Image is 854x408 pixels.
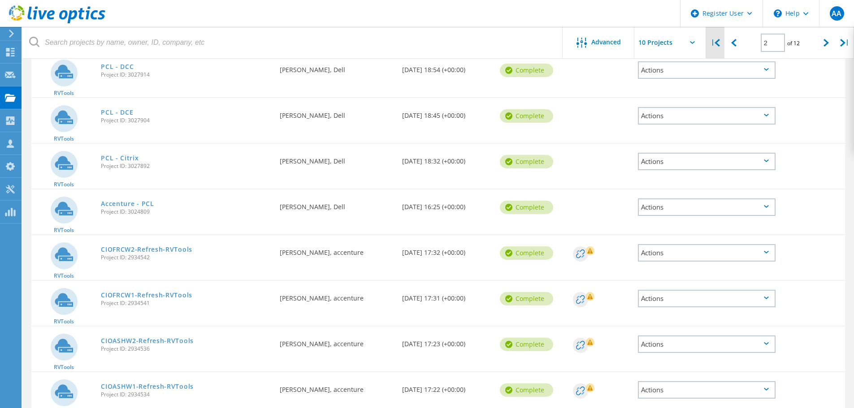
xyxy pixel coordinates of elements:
a: PCL - DCC [101,64,134,70]
div: Actions [638,381,776,399]
a: PCL - DCE [101,109,133,116]
span: Project ID: 2934534 [101,392,271,397]
a: CIOFRCW2-Refresh-RVTools [101,246,192,253]
span: Project ID: 3027914 [101,72,271,77]
div: [PERSON_NAME], Dell [275,144,397,173]
span: RVTools [54,365,74,370]
div: Complete [500,383,553,397]
div: [DATE] 17:32 (+00:00) [398,235,495,265]
div: [DATE] 18:32 (+00:00) [398,144,495,173]
div: Complete [500,338,553,351]
span: RVTools [54,90,74,96]
div: Complete [500,155,553,168]
div: Complete [500,246,553,260]
span: RVTools [54,273,74,279]
div: [DATE] 16:25 (+00:00) [398,189,495,219]
div: Actions [638,290,776,307]
a: Accenture - PCL [101,201,154,207]
div: Actions [638,244,776,262]
div: Actions [638,335,776,353]
a: CIOFRCW1-Refresh-RVTools [101,292,192,298]
span: Project ID: 3027892 [101,163,271,169]
div: [DATE] 18:45 (+00:00) [398,98,495,128]
div: [PERSON_NAME], accenture [275,326,397,356]
a: Live Optics Dashboard [9,19,105,25]
span: Project ID: 2934536 [101,346,271,352]
span: RVTools [54,228,74,233]
span: RVTools [54,182,74,187]
div: [PERSON_NAME], accenture [275,281,397,310]
div: Actions [638,153,776,170]
svg: \n [774,9,782,17]
div: [PERSON_NAME], accenture [275,235,397,265]
div: [PERSON_NAME], Dell [275,189,397,219]
span: Project ID: 2934541 [101,301,271,306]
a: CIOASHW1-Refresh-RVTools [101,383,194,390]
div: [PERSON_NAME], Dell [275,52,397,82]
div: [DATE] 18:54 (+00:00) [398,52,495,82]
div: [DATE] 17:31 (+00:00) [398,281,495,310]
div: Complete [500,292,553,305]
a: PCL - Citrix [101,155,139,161]
span: Project ID: 3027904 [101,118,271,123]
span: AA [832,10,841,17]
div: Actions [638,61,776,79]
span: of 12 [787,39,800,47]
span: Advanced [591,39,621,45]
div: Complete [500,201,553,214]
div: [DATE] 17:23 (+00:00) [398,326,495,356]
div: [PERSON_NAME], accenture [275,372,397,402]
div: Complete [500,109,553,123]
div: | [706,27,724,59]
div: | [836,27,854,59]
span: Project ID: 2934542 [101,255,271,260]
span: Project ID: 3024809 [101,209,271,215]
input: Search projects by name, owner, ID, company, etc [22,27,563,58]
div: [PERSON_NAME], Dell [275,98,397,128]
div: [DATE] 17:22 (+00:00) [398,372,495,402]
span: RVTools [54,319,74,324]
div: Complete [500,64,553,77]
a: CIOASHW2-Refresh-RVTools [101,338,194,344]
div: Actions [638,198,776,216]
div: Actions [638,107,776,125]
span: RVTools [54,136,74,142]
